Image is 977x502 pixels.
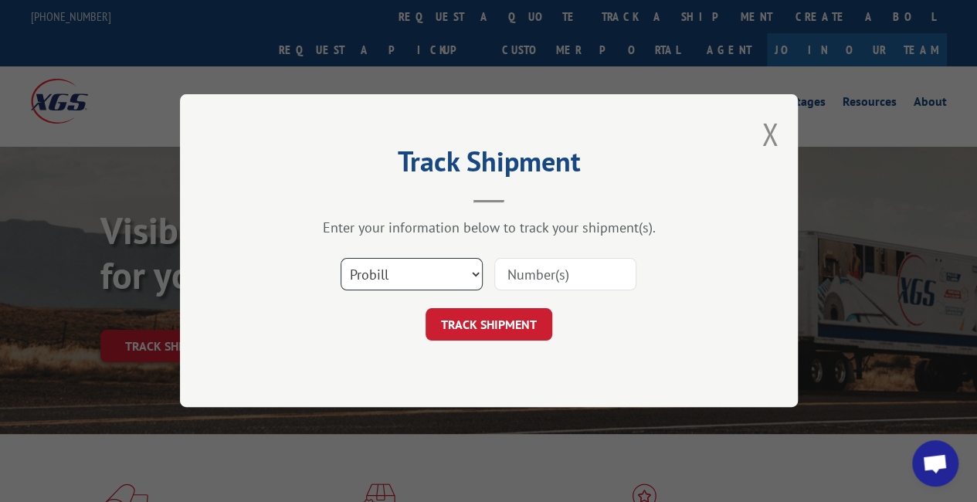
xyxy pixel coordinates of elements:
div: Open chat [912,440,958,487]
input: Number(s) [494,259,636,291]
div: Enter your information below to track your shipment(s). [257,219,721,237]
button: Close modal [762,114,779,154]
button: TRACK SHIPMENT [426,309,552,341]
h2: Track Shipment [257,151,721,180]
